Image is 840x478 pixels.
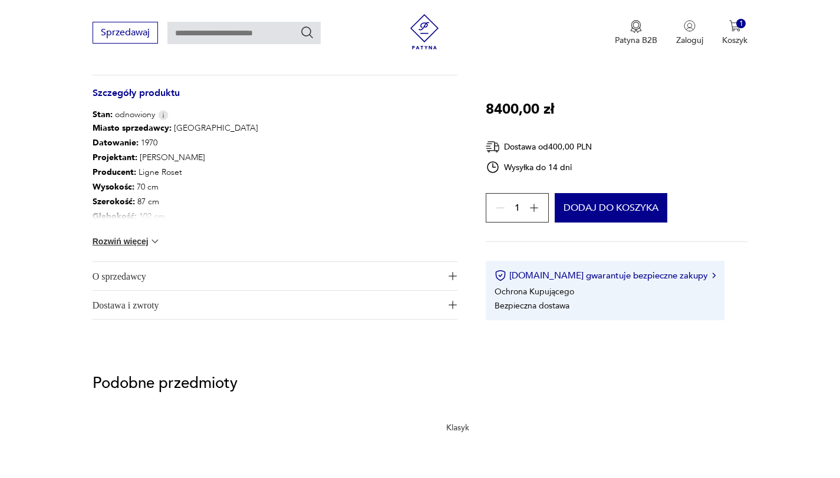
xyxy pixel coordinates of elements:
[93,180,258,194] p: 70 cm
[93,262,457,290] button: Ikona plusaO sprzedawcy
[93,22,158,44] button: Sprzedawaj
[615,20,657,46] a: Ikona medaluPatyna B2B
[486,160,592,174] div: Wysyłka do 14 dni
[486,140,500,154] img: Ikona dostawy
[495,300,569,311] li: Bezpieczna dostawa
[615,20,657,46] button: Patyna B2B
[555,193,667,223] button: Dodaj do koszyka
[615,35,657,46] p: Patyna B2B
[729,20,741,32] img: Ikona koszyka
[149,235,161,247] img: chevron down
[407,14,442,49] img: Patyna - sklep z meblami i dekoracjami vintage
[93,291,457,319] button: Ikona plusaDostawa i zwroty
[93,209,258,224] p: 102 cm
[93,194,258,209] p: 87 cm
[93,135,258,150] p: 1970
[93,29,158,38] a: Sprzedawaj
[93,376,748,390] p: Podobne przedmioty
[93,89,457,109] h3: Szczegóły produktu
[300,25,314,39] button: Szukaj
[486,140,592,154] div: Dostawa od 400,00 PLN
[515,204,520,211] span: 1
[486,98,554,121] p: 8400,00 zł
[630,20,642,33] img: Ikona medalu
[93,152,137,163] b: Projektant :
[93,137,139,148] b: Datowanie :
[722,35,747,46] p: Koszyk
[495,270,506,281] img: Ikona certyfikatu
[93,181,134,192] b: Wysokośc :
[93,109,155,121] span: odnowiony
[93,121,258,135] p: [GEOGRAPHIC_DATA]
[722,20,747,46] button: 1Koszyk
[93,109,113,120] b: Stan:
[684,20,696,32] img: Ikonka użytkownika
[449,301,457,309] img: Ikona plusa
[676,35,703,46] p: Zaloguj
[93,122,172,134] b: Miasto sprzedawcy :
[495,286,574,297] li: Ochrona Kupującego
[93,262,441,290] span: O sprzedawcy
[93,211,137,222] b: Głębokość :
[93,167,136,178] b: Producent :
[93,291,441,319] span: Dostawa i zwroty
[449,272,457,280] img: Ikona plusa
[736,19,746,29] div: 1
[676,20,703,46] button: Zaloguj
[93,196,135,207] b: Szerokość :
[93,150,258,165] p: [PERSON_NAME]
[712,273,716,278] img: Ikona strzałki w prawo
[93,165,258,180] p: Ligne Roset
[93,235,161,247] button: Rozwiń więcej
[158,110,169,120] img: Info icon
[495,270,716,281] button: [DOMAIN_NAME] gwarantuje bezpieczne zakupy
